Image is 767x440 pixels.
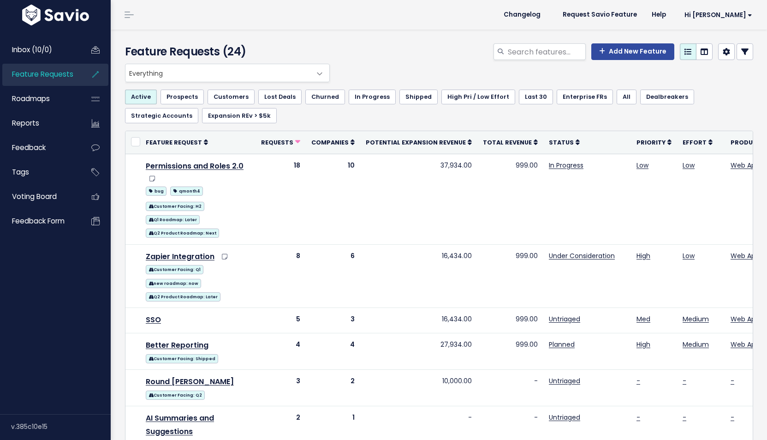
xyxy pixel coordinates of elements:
a: Untriaged [549,314,580,324]
span: Q2 Product Roadmap: Later [146,292,220,301]
a: Potential Expansion Revenue [366,138,472,147]
span: Effort [683,139,707,146]
a: Better Reporting [146,340,208,350]
td: 10 [306,154,360,244]
td: 999.00 [477,244,543,307]
a: Customer Facing: H2 [146,200,204,211]
td: 999.00 [477,308,543,333]
span: Reports [12,118,39,128]
a: Feature Request [146,138,208,147]
span: Roadmaps [12,94,50,103]
span: Inbox (10/0) [12,45,52,54]
td: 5 [256,308,306,333]
span: Customer Facing: Shipped [146,354,218,363]
a: Lost Deals [258,90,302,104]
a: Q1 Roadmap: Later [146,213,200,225]
a: Effort [683,138,713,147]
td: 6 [306,244,360,307]
a: Inbox (10/0) [2,39,77,60]
a: Untriaged [549,376,580,386]
a: Strategic Accounts [125,108,198,123]
td: 10,000.00 [360,370,477,406]
a: All [617,90,636,104]
td: 3 [306,308,360,333]
a: Web App [731,161,760,170]
a: Help [644,8,673,22]
span: Feedback form [12,216,65,226]
a: High Pri / Low Effort [441,90,515,104]
td: 3 [256,370,306,406]
a: Customer Facing: Shipped [146,352,218,364]
a: Under Consideration [549,251,615,260]
td: 999.00 [477,154,543,244]
a: Churned [305,90,345,104]
h4: Feature Requests (24) [125,43,325,60]
a: Low [636,161,648,170]
span: bug [146,187,166,196]
span: Total Revenue [483,139,532,146]
a: Enterprise FRs [557,90,613,104]
span: Feature Requests [12,69,73,79]
a: Feedback form [2,211,77,232]
span: qmonth4 [170,187,203,196]
a: Prospects [161,90,204,104]
a: Medium [683,340,709,349]
span: Companies [311,139,349,146]
span: Status [549,139,574,146]
a: - [636,413,640,422]
span: Customer Facing: H2 [146,202,204,211]
a: Active [125,90,157,104]
td: 8 [256,244,306,307]
span: Q1 Roadmap: Later [146,215,200,224]
td: 999.00 [477,333,543,370]
a: Customer Facing: Q1 [146,263,203,275]
td: 16,434.00 [360,308,477,333]
a: Customers [208,90,255,104]
a: Shipped [399,90,438,104]
ul: Filter feature requests [125,90,753,123]
a: Customer Facing: Q2 [146,389,205,400]
a: Request Savio Feature [555,8,644,22]
a: Med [636,314,650,324]
span: Q2 Product Roadmap: Next [146,229,219,238]
span: Hi [PERSON_NAME] [684,12,752,18]
a: Priority [636,138,672,147]
a: Expansion REv > $5k [202,108,277,123]
img: logo-white.9d6f32f41409.svg [20,5,91,25]
span: Everything [125,64,311,82]
span: Requests [261,139,293,146]
a: Feature Requests [2,64,77,85]
a: - [731,413,734,422]
span: Product [731,139,761,146]
a: Q2 Product Roadmap: Later [146,290,220,302]
div: v.385c10e15 [11,415,111,439]
a: Status [549,138,580,147]
a: Permissions and Roles 2.0 [146,161,244,171]
a: SSO [146,314,161,325]
span: Customer Facing: Q1 [146,265,203,274]
a: bug [146,185,166,196]
a: Add New Feature [591,43,674,60]
a: AI Summaries and Suggestions [146,413,214,437]
a: Web App [731,314,760,324]
td: - [477,370,543,406]
span: Customer Facing: Q2 [146,391,205,400]
a: Feedback [2,137,77,158]
a: In Progress [349,90,396,104]
a: Dealbreakers [640,90,694,104]
td: 4 [256,333,306,370]
span: Feature Request [146,139,202,146]
span: new roadmap: now [146,279,201,288]
a: In Progress [549,161,583,170]
a: new roadmap: now [146,277,201,289]
a: - [683,376,686,386]
a: High [636,340,650,349]
a: Requests [261,138,300,147]
a: Round [PERSON_NAME] [146,376,234,387]
a: qmonth4 [170,185,203,196]
a: - [731,376,734,386]
span: Changelog [504,12,541,18]
a: - [636,376,640,386]
a: High [636,251,650,260]
a: Roadmaps [2,88,77,109]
